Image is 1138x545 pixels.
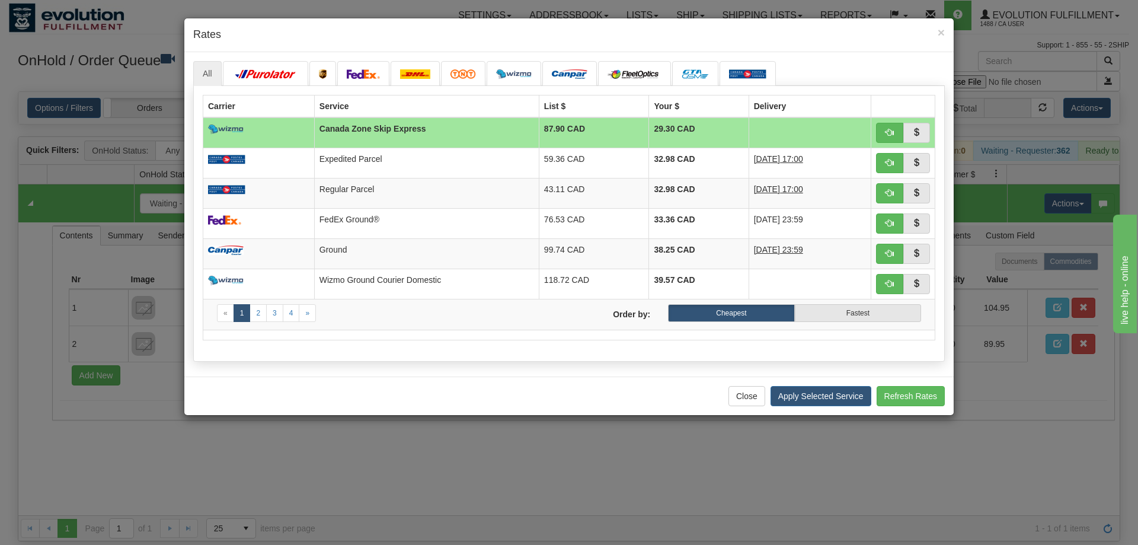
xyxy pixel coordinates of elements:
[314,117,539,148] td: Canada Zone Skip Express
[749,178,871,208] td: 6 Days
[208,246,244,255] img: campar.png
[208,125,244,134] img: wizmo.png
[771,386,871,406] button: Apply Selected Service
[208,155,245,164] img: Canada_post.png
[608,69,661,79] img: CarrierLogo_10182.png
[217,304,234,322] a: Previous
[234,304,251,322] a: 1
[305,309,309,317] span: »
[552,69,587,79] img: campar.png
[539,95,649,117] th: List $
[283,304,300,322] a: 4
[938,26,945,39] span: ×
[668,304,794,322] label: Cheapest
[539,238,649,269] td: 99.74 CAD
[539,148,649,178] td: 59.36 CAD
[649,238,749,269] td: 38.25 CAD
[729,69,766,79] img: Canada_post.png
[649,208,749,238] td: 33.36 CAD
[938,26,945,39] button: Close
[314,178,539,208] td: Regular Parcel
[193,61,222,86] a: All
[1111,212,1137,333] iframe: chat widget
[682,69,709,79] img: CarrierLogo_10191.png
[728,386,765,406] button: Close
[208,276,244,285] img: wizmo.png
[539,178,649,208] td: 43.11 CAD
[314,238,539,269] td: Ground
[496,69,532,79] img: wizmo.png
[314,148,539,178] td: Expedited Parcel
[649,117,749,148] td: 29.30 CAD
[749,95,871,117] th: Delivery
[539,117,649,148] td: 87.90 CAD
[754,245,803,254] span: [DATE] 23:59
[569,304,659,320] label: Order by:
[208,215,241,225] img: FedEx.png
[299,304,316,322] a: Next
[754,184,803,194] span: [DATE] 17:00
[223,309,228,317] span: «
[314,208,539,238] td: FedEx Ground®
[795,304,921,322] label: Fastest
[749,238,871,269] td: 7 Days
[754,154,803,164] span: [DATE] 17:00
[877,386,945,406] button: Refresh Rates
[347,69,380,79] img: FedEx.png
[649,269,749,299] td: 39.57 CAD
[314,269,539,299] td: Wizmo Ground Courier Domestic
[250,304,267,322] a: 2
[539,208,649,238] td: 76.53 CAD
[754,215,803,224] span: [DATE] 23:59
[193,27,945,43] h4: Rates
[203,95,315,117] th: Carrier
[400,69,430,79] img: dhl.png
[450,69,476,79] img: tnt.png
[266,304,283,322] a: 3
[749,148,871,178] td: 5 Days
[314,95,539,117] th: Service
[208,185,245,195] img: Canada_post.png
[649,148,749,178] td: 32.98 CAD
[539,269,649,299] td: 118.72 CAD
[9,7,110,21] div: live help - online
[649,95,749,117] th: Your $
[232,69,299,79] img: purolator.png
[649,178,749,208] td: 32.98 CAD
[319,69,327,79] img: ups.png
